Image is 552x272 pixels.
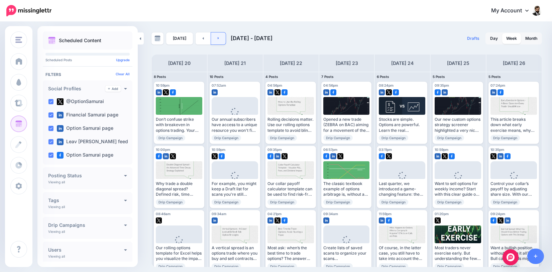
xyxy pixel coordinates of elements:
div: Our new custom options strategy screener highlighted a very nice ZEBRA opportunity on BAC (capped... [435,117,481,133]
img: twitter-square.png [498,217,504,223]
label: Option Samurai page [57,152,113,159]
span: 10:59pm [156,83,170,87]
span: 09:34am [323,212,338,216]
span: Drafts [467,36,479,40]
span: 04:56pm [267,83,282,87]
h4: [DATE] 22 [280,59,302,67]
span: 10:59pm [212,148,225,152]
img: twitter-square.png [442,153,448,159]
img: linkedin-square.png [163,153,169,159]
h4: [DATE] 23 [336,59,358,67]
span: 09:34am [212,212,226,216]
img: twitter-square.png [386,89,392,95]
span: Drip Campaign [267,263,297,269]
span: 09:35pm [435,83,449,87]
span: Drip Campaign [379,263,408,269]
div: Loading [505,172,523,189]
label: Financial Samurai page [57,112,118,118]
span: Drip Campaign [323,263,353,269]
span: 07:52am [212,83,226,87]
h4: [DATE] 26 [503,59,525,67]
div: Loading [170,236,188,253]
label: Leav [PERSON_NAME] feed [57,139,128,145]
span: 11:59pm [379,212,392,216]
a: Month [521,33,541,44]
span: Drip Campaign [490,135,520,141]
img: twitter-square.png [490,153,496,159]
div: A vertical spread is an options trade where you buy and sell contracts of the same type (both cal... [212,245,258,262]
label: @OptionSamurai [57,98,104,105]
img: twitter-square.png [212,153,218,159]
img: facebook-square.png [498,89,504,95]
div: Opened a new trade (ZEBRA on BAC) aiming for a movement of the stock towards the analysts' price ... [323,117,370,133]
span: Drip Campaign [212,263,241,269]
h4: Drip Campaigns [48,223,124,228]
a: My Account [484,3,542,19]
div: For example, you might keep a Draft list for scans you're still testing, a Bullish list for up-ma... [212,181,258,197]
img: twitter-square.png [57,98,64,105]
img: facebook-square.png [282,89,288,95]
h4: Users [48,248,124,252]
img: facebook-square.png [330,89,336,95]
img: linkedin-square.png [379,89,385,95]
img: linkedin-square.png [57,139,64,145]
img: twitter-square.png [337,153,343,159]
img: linkedin-square.png [212,217,218,223]
img: facebook-square.png [156,153,162,159]
span: 09:24pm [490,212,505,216]
img: facebook-square.png [282,217,288,223]
span: Drip Campaign [490,199,520,205]
h4: [DATE] 20 [168,59,191,67]
span: Drip Campaign [267,135,297,141]
img: linkedin-square.png [57,125,64,132]
span: Drip Campaign [267,199,297,205]
div: Want to sell options for weekly income? Start with this clear guide on covered calls and cash-sec... [435,181,481,197]
h4: Posting Status [48,173,124,178]
span: 10:00pm [156,148,170,152]
div: Loading [226,108,244,125]
div: Control your collar’s payoff by adjusting share size. With our custom scan feature, you design tr... [490,181,537,197]
img: linkedin-square.png [505,217,511,223]
img: Missinglettr [6,5,51,16]
div: Rolling decisions matter. Use our rolling options template to avoid blind adjustments. Read more ... [267,117,314,133]
div: Loading [449,172,467,189]
img: facebook-square.png [505,153,511,159]
img: facebook-square.png [219,153,225,159]
span: Drip Campaign [435,199,464,205]
p: Scheduled Content [59,38,101,43]
img: linkedin-square.png [323,89,329,95]
span: Drip Campaign [212,135,241,141]
img: twitter-square.png [170,153,176,159]
span: 09:35pm [267,148,282,152]
span: Drip Campaign [323,135,353,141]
div: Our annual subscribers have access to a unique resource you won't find anywhere else: the Open In... [212,117,258,133]
label: Option Samurai page [57,125,113,132]
span: 6 Posts [377,75,389,79]
img: calendar.png [48,37,56,44]
img: linkedin-square.png [435,153,441,159]
h4: Filters [45,72,130,77]
a: Add [105,86,121,92]
span: [DATE] - [DATE] [231,35,272,41]
img: facebook-square.png [393,89,399,95]
a: Drafts [463,32,483,44]
span: Drip Campaign [490,263,520,269]
img: facebook-square.png [386,217,392,223]
img: facebook-square.png [323,153,329,159]
div: Why trade a double diagonal spread? Defined risk, time decay advantage, and flexibility to manage... [156,181,202,197]
div: Open Intercom Messenger [503,249,519,265]
img: facebook-square.png [435,89,441,95]
span: Drip Campaign [435,263,464,269]
img: linkedin-square.png [274,153,281,159]
span: 10:59pm [435,148,448,152]
img: linkedin-square.png [156,89,162,95]
div: Don’t confuse strike with breakeven in options trading. Your premium changes the math. See how to... [156,117,202,133]
img: linkedin-square.png [323,217,329,223]
div: Create lists of saved scans to organize your scans Read more 👉 [URL] [323,245,370,262]
img: facebook-square.png [267,153,273,159]
span: 04:21pm [267,212,282,216]
img: twitter-square.png [156,217,162,223]
img: twitter-square.png [435,217,441,223]
img: linkedin-square.png [267,89,273,95]
span: 03:11pm [379,148,392,152]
